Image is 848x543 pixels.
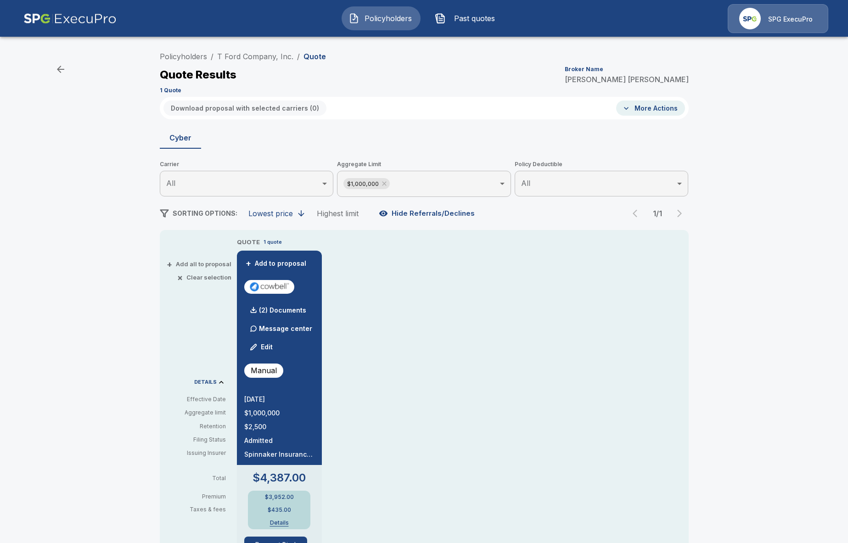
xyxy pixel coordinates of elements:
p: Quote Results [160,69,236,80]
p: QUOTE [237,238,260,247]
p: Aggregate limit [167,409,226,417]
p: $4,387.00 [253,472,306,483]
div: Highest limit [317,209,359,218]
span: SORTING OPTIONS: [173,209,237,217]
p: 1 Quote [160,88,181,93]
p: Effective Date [167,395,226,403]
p: Quote [303,53,326,60]
p: Retention [167,422,226,431]
button: Edit [246,338,277,356]
span: + [246,260,251,267]
p: Total [167,476,233,481]
button: Past quotes IconPast quotes [428,6,507,30]
p: (2) Documents [259,307,306,313]
button: +Add all to proposal [168,261,231,267]
p: Filing Status [167,436,226,444]
span: + [167,261,172,267]
span: $1,000,000 [343,179,382,189]
button: Policyholders IconPolicyholders [342,6,421,30]
div: $1,000,000 [343,178,390,189]
span: Past quotes [449,13,500,24]
button: Download proposal with selected carriers (0) [163,101,326,116]
p: Manual [251,365,277,376]
a: Policyholders [160,52,207,61]
button: +Add to proposal [244,258,309,269]
p: Premium [167,494,233,499]
button: Cyber [160,127,201,149]
p: $3,952.00 [265,494,294,500]
span: × [177,274,183,280]
a: Agency IconSPG ExecuPro [728,4,828,33]
span: All [521,179,530,188]
p: [PERSON_NAME] [PERSON_NAME] [565,76,689,83]
img: Policyholders Icon [348,13,359,24]
p: $1,000,000 [244,410,314,416]
img: Agency Icon [739,8,761,29]
img: AA Logo [23,4,117,33]
p: Taxes & fees [167,507,233,512]
p: Broker Name [565,67,603,72]
a: T Ford Company, Inc. [217,52,293,61]
p: SPG ExecuPro [768,15,813,24]
span: Carrier [160,160,334,169]
span: Policy Deductible [515,160,689,169]
p: Issuing Insurer [167,449,226,457]
span: Policyholders [363,13,414,24]
button: More Actions [616,101,685,116]
img: Past quotes Icon [435,13,446,24]
button: Details [261,520,298,526]
img: cowbellp100 [248,280,291,294]
span: Aggregate Limit [337,160,511,169]
p: Admitted [244,437,314,444]
p: $2,500 [244,424,314,430]
p: 1 quote [264,238,282,246]
div: Lowest price [248,209,293,218]
p: Message center [259,324,312,333]
p: Spinnaker Insurance Company NAIC #24376, AM Best "A-" (Excellent) Rated. [244,451,314,458]
button: ×Clear selection [179,274,231,280]
button: Hide Referrals/Declines [377,205,478,222]
p: DETAILS [194,380,217,385]
p: $435.00 [268,507,291,513]
li: / [211,51,213,62]
nav: breadcrumb [160,51,326,62]
p: 1 / 1 [648,210,667,217]
span: All [166,179,175,188]
li: / [297,51,300,62]
p: [DATE] [244,396,314,403]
